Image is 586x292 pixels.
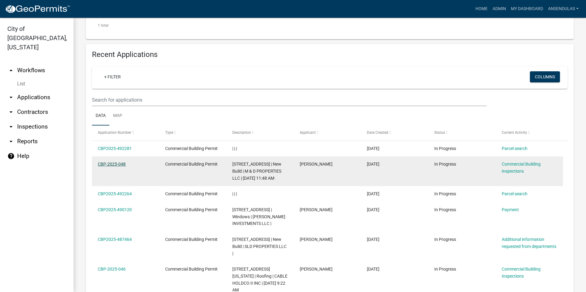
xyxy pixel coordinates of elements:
[434,191,456,196] span: In Progress
[496,125,563,140] datatable-header-cell: Current Activity
[7,108,15,116] i: arrow_drop_down
[490,3,508,15] a: Admin
[232,207,285,226] span: 26 BROADWAY ST N | Windows | AHLERS INVESTMENTS LLC |
[98,162,126,167] a: CBP-2025-048
[300,207,333,212] span: Rick Ahlers
[367,267,379,271] span: 10/02/2025
[502,191,527,196] a: Parcel search
[165,191,218,196] span: Commercial Building Permit
[165,146,218,151] span: Commercial Building Permit
[165,162,218,167] span: Commercial Building Permit
[98,237,132,242] a: CBP2025-487464
[98,146,132,151] a: CBP2025-492281
[434,130,445,135] span: Status
[434,267,456,271] span: In Progress
[502,162,541,174] a: Commercial Building Inspections
[232,237,287,256] span: 326 BROADWAY ST N | New Build | SLD PROPERTIES LLC |
[502,237,556,249] a: Additional information requested from departments
[165,267,218,271] span: Commercial Building Permit
[300,162,333,167] span: Mike
[92,125,159,140] datatable-header-cell: Application Number
[502,207,519,212] a: Payment
[159,125,227,140] datatable-header-cell: Type
[300,130,316,135] span: Applicant
[92,50,568,59] h4: Recent Applications
[98,267,126,271] a: CBP-2025-046
[294,125,361,140] datatable-header-cell: Applicant
[530,71,560,82] button: Columns
[508,3,546,15] a: My Dashboard
[165,207,218,212] span: Commercial Building Permit
[434,207,456,212] span: In Progress
[92,106,109,126] a: Data
[502,146,527,151] a: Parcel search
[165,237,218,242] span: Commercial Building Permit
[502,267,541,279] a: Commercial Building Inspections
[92,94,487,106] input: Search for applications
[109,106,126,126] a: Map
[473,3,490,15] a: Home
[367,237,379,242] span: 10/03/2025
[502,130,527,135] span: Current Activity
[7,94,15,101] i: arrow_drop_down
[7,138,15,145] i: arrow_drop_down
[367,207,379,212] span: 10/08/2025
[232,162,281,181] span: 2229 HIGHLAND AVE N | New Build | M & D PROPERTIES LLC | 10/14/2025 11:48 AM
[361,125,428,140] datatable-header-cell: Date Created
[434,146,456,151] span: In Progress
[232,146,237,151] span: | | |
[232,191,237,196] span: | | |
[98,130,131,135] span: Application Number
[226,125,294,140] datatable-header-cell: Description
[546,3,581,15] a: ansendulas
[367,162,379,167] span: 10/14/2025
[428,125,496,140] datatable-header-cell: Status
[367,146,379,151] span: 10/14/2025
[165,130,173,135] span: Type
[99,71,126,82] a: + Filter
[434,237,456,242] span: In Progress
[7,67,15,74] i: arrow_drop_up
[232,130,251,135] span: Description
[7,123,15,130] i: arrow_drop_down
[92,18,568,33] div: 1 total
[98,191,132,196] a: CBP2025-492264
[300,267,333,271] span: Ashley Swenson
[434,162,456,167] span: In Progress
[98,207,132,212] a: CBP2025-490120
[367,130,388,135] span: Date Created
[7,152,15,160] i: help
[300,237,333,242] span: Jared
[367,191,379,196] span: 10/14/2025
